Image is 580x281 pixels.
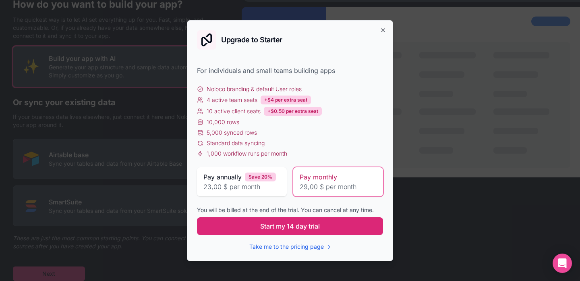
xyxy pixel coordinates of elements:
span: 10 active client seats [207,107,261,115]
div: You will be billed at the end of the trial. You can cancel at any time. [197,206,383,214]
span: 4 active team seats [207,96,257,104]
div: +$0.50 per extra seat [264,107,322,116]
button: Start my 14 day trial [197,217,383,235]
span: 5,000 synced rows [207,129,257,137]
span: 23,00 $ per month [203,182,280,191]
h2: Upgrade to Starter [221,36,282,44]
span: Pay monthly [300,172,337,182]
button: Take me to the pricing page → [249,243,331,251]
div: For individuals and small teams building apps [197,66,383,75]
span: 10,000 rows [207,118,239,126]
span: Start my 14 day trial [260,221,320,231]
div: Save 20% [245,173,276,181]
span: Pay annually [203,172,242,182]
span: 29,00 $ per month [300,182,377,191]
div: +$4 per extra seat [261,96,311,104]
span: 1,000 workflow runs per month [207,150,287,158]
span: Noloco branding & default User roles [207,85,302,93]
span: Standard data syncing [207,139,265,147]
